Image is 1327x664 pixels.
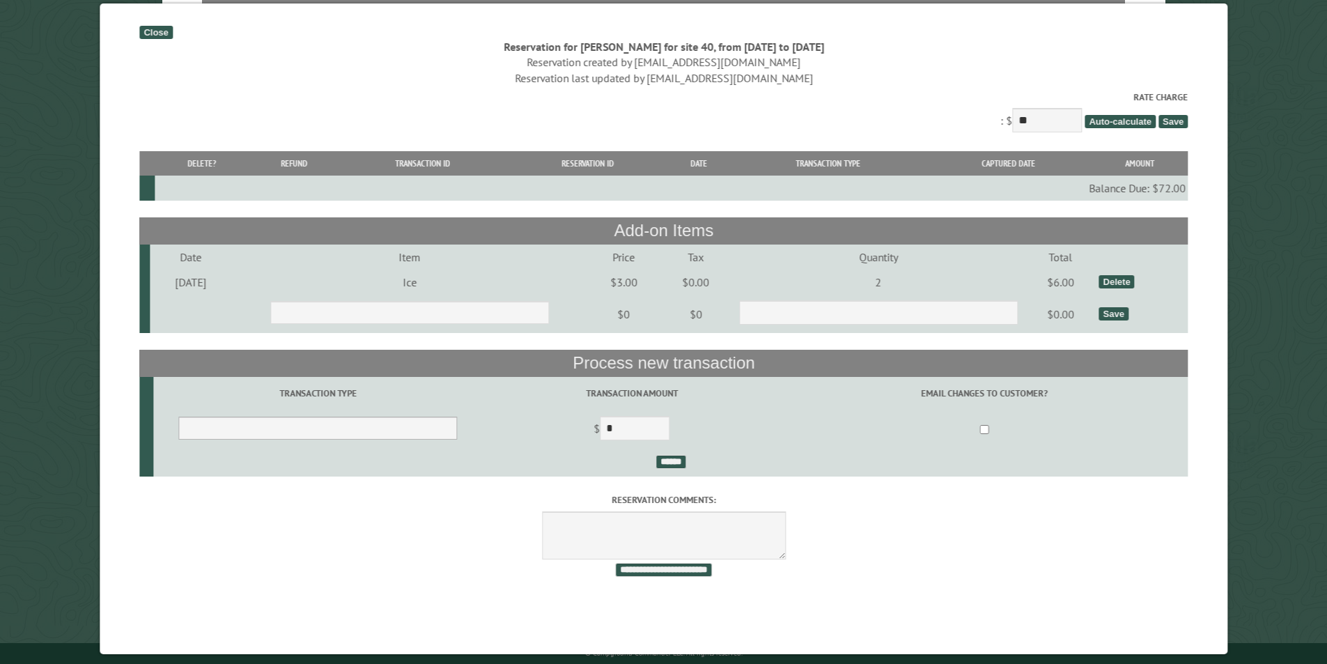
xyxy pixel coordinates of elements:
[139,91,1188,136] div: : $
[660,245,731,270] td: Tax
[1158,115,1188,128] span: Save
[231,245,588,270] td: Item
[231,270,588,295] td: Ice
[139,493,1188,507] label: Reservation comments:
[1099,307,1128,321] div: Save
[154,151,249,176] th: Delete?
[731,245,1024,270] td: Quantity
[249,151,339,176] th: Refund
[1085,115,1156,128] span: Auto-calculate
[1025,245,1096,270] td: Total
[139,70,1188,86] div: Reservation last updated by [EMAIL_ADDRESS][DOMAIN_NAME]
[338,151,506,176] th: Transaction ID
[507,151,668,176] th: Reservation ID
[660,295,731,334] td: $0
[139,26,172,39] div: Close
[1025,295,1096,334] td: $0.00
[139,39,1188,54] div: Reservation for [PERSON_NAME] for site 40, from [DATE] to [DATE]
[482,410,781,449] td: $
[783,387,1186,400] label: Email changes to customer?
[1025,270,1096,295] td: $6.00
[587,295,659,334] td: $0
[484,387,779,400] label: Transaction Amount
[587,245,659,270] td: Price
[139,217,1188,244] th: Add-on Items
[1091,151,1188,176] th: Amount
[585,649,743,658] small: © Campground Commander LLC. All rights reserved.
[1099,275,1134,288] div: Delete
[668,151,730,176] th: Date
[150,270,231,295] td: [DATE]
[660,270,731,295] td: $0.00
[587,270,659,295] td: $3.00
[139,54,1188,70] div: Reservation created by [EMAIL_ADDRESS][DOMAIN_NAME]
[139,350,1188,376] th: Process new transaction
[150,245,231,270] td: Date
[139,91,1188,104] label: Rate Charge
[154,176,1188,201] td: Balance Due: $72.00
[926,151,1091,176] th: Captured Date
[155,387,480,400] label: Transaction Type
[730,151,926,176] th: Transaction Type
[731,270,1024,295] td: 2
